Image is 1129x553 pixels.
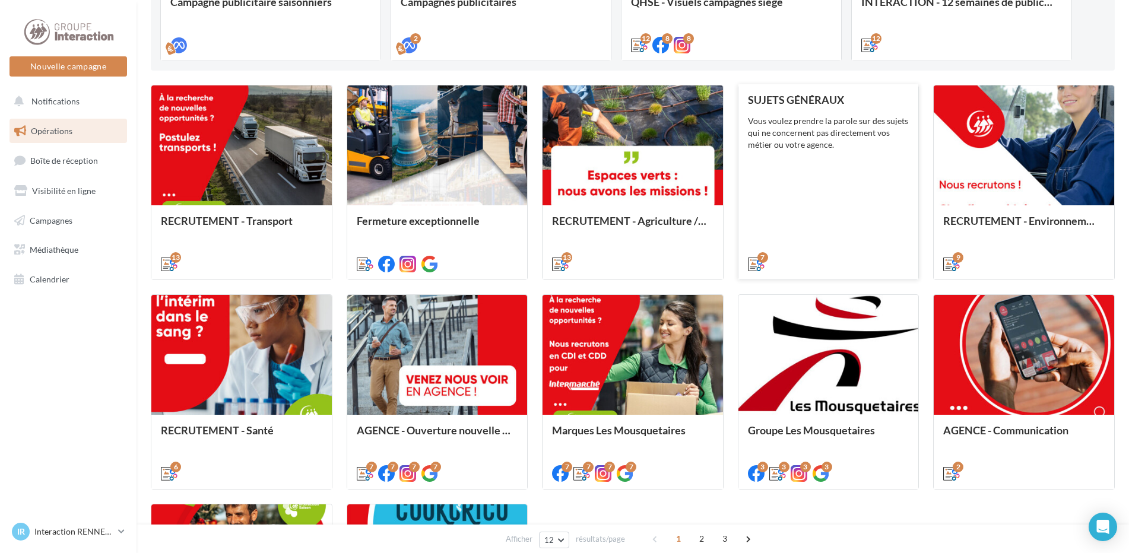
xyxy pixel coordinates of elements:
[170,462,181,472] div: 6
[30,244,78,255] span: Médiathèque
[871,33,881,44] div: 12
[576,533,625,545] span: résultats/page
[34,526,113,538] p: Interaction RENNES TRANSPORT
[552,424,713,448] div: Marques Les Mousquetaires
[800,462,811,472] div: 3
[1089,513,1117,541] div: Open Intercom Messenger
[943,215,1105,239] div: RECRUTEMENT - Environnement
[506,533,532,545] span: Afficher
[953,462,963,472] div: 2
[430,462,441,472] div: 7
[9,520,127,543] a: IR Interaction RENNES TRANSPORT
[7,208,129,233] a: Campagnes
[161,424,322,448] div: RECRUTEMENT - Santé
[757,252,768,263] div: 7
[7,267,129,292] a: Calendrier
[357,424,518,448] div: AGENCE - Ouverture nouvelle agence
[410,33,421,44] div: 2
[669,529,688,548] span: 1
[822,462,832,472] div: 3
[31,126,72,136] span: Opérations
[552,215,713,239] div: RECRUTEMENT - Agriculture / Espaces verts
[757,462,768,472] div: 3
[953,252,963,263] div: 9
[7,119,129,144] a: Opérations
[943,424,1105,448] div: AGENCE - Communication
[30,155,98,166] span: Boîte de réception
[409,462,420,472] div: 7
[7,237,129,262] a: Médiathèque
[562,462,572,472] div: 7
[161,215,322,239] div: RECRUTEMENT - Transport
[562,252,572,263] div: 13
[779,462,789,472] div: 3
[640,33,651,44] div: 12
[32,186,96,196] span: Visibilité en ligne
[7,148,129,173] a: Boîte de réception
[7,179,129,204] a: Visibilité en ligne
[7,89,125,114] button: Notifications
[30,215,72,225] span: Campagnes
[17,526,25,538] span: IR
[170,252,181,263] div: 13
[366,462,377,472] div: 7
[9,56,127,77] button: Nouvelle campagne
[683,33,694,44] div: 8
[539,532,569,548] button: 12
[357,215,518,239] div: Fermeture exceptionnelle
[748,424,909,448] div: Groupe Les Mousquetaires
[583,462,594,472] div: 7
[544,535,554,545] span: 12
[388,462,398,472] div: 7
[715,529,734,548] span: 3
[748,94,909,106] div: SUJETS GÉNÉRAUX
[626,462,636,472] div: 7
[662,33,673,44] div: 8
[604,462,615,472] div: 7
[31,96,80,106] span: Notifications
[692,529,711,548] span: 2
[748,115,909,151] div: Vous voulez prendre la parole sur des sujets qui ne concernent pas directement vos métier ou votr...
[30,274,69,284] span: Calendrier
